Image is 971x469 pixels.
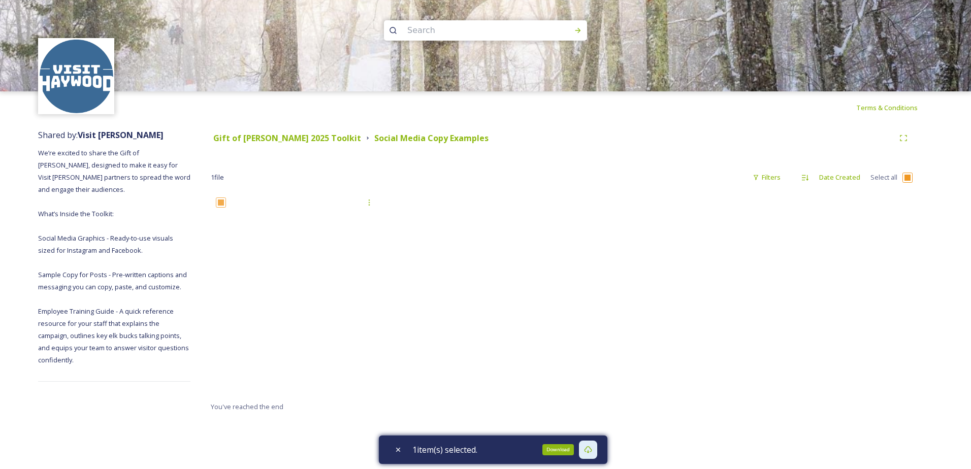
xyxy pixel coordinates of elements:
[38,129,164,141] span: Shared by:
[870,173,897,182] span: Select all
[211,402,283,411] span: You've reached the end
[402,19,541,42] input: Search
[814,167,865,187] div: Date Created
[748,167,786,187] div: Filters
[211,173,224,182] span: 1 file
[542,444,574,455] div: Download
[38,148,192,364] span: We’re excited to share the Gift of [PERSON_NAME], designed to make it easy for Visit [PERSON_NAME...
[412,444,477,456] span: 1 item(s) selected.
[856,102,933,114] a: Terms & Conditions
[213,132,361,144] strong: Gift of [PERSON_NAME] 2025 Toolkit
[78,129,164,141] strong: Visit [PERSON_NAME]
[856,103,918,112] span: Terms & Conditions
[374,132,489,144] strong: Social Media Copy Examples
[40,40,113,113] img: images.png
